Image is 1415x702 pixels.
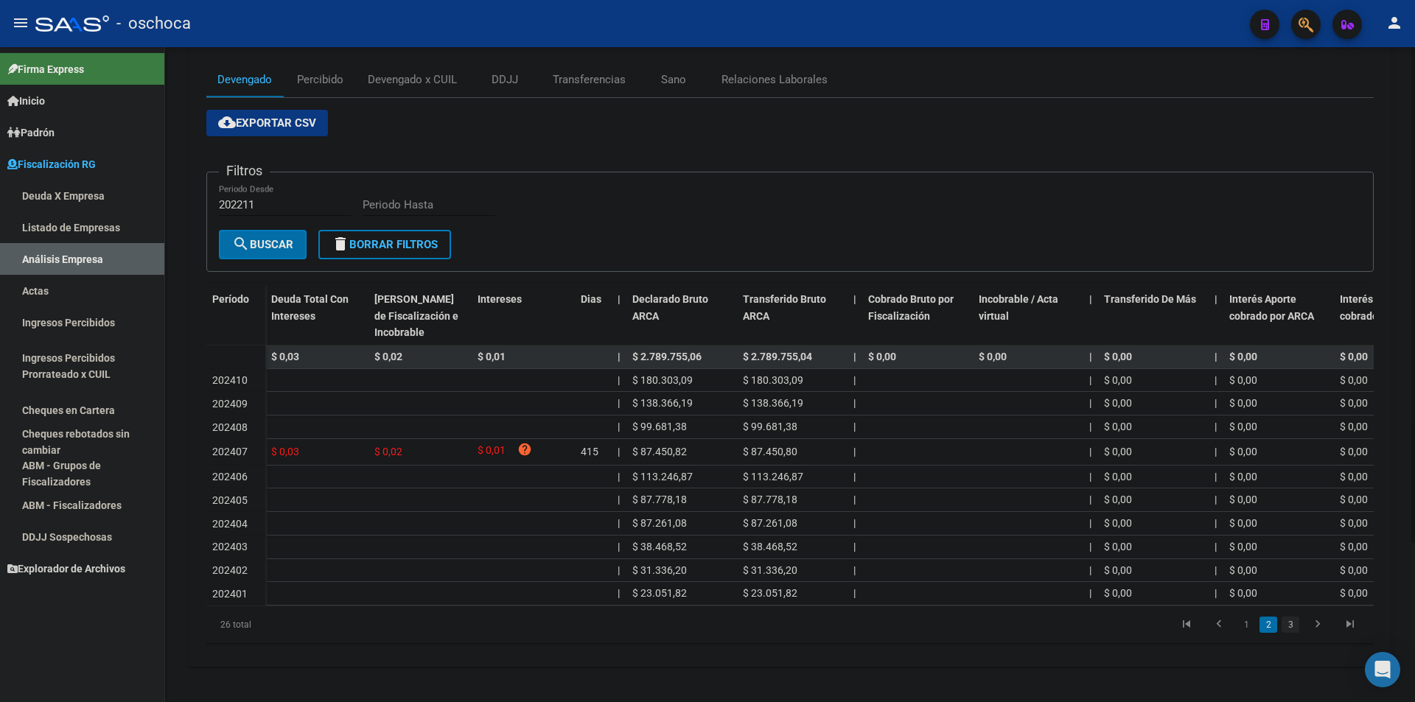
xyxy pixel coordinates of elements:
[7,561,125,577] span: Explorador de Archivos
[743,587,797,599] span: $ 23.051,82
[1089,471,1091,482] span: |
[1229,293,1314,322] span: Interés Aporte cobrado por ARCA
[472,284,575,348] datatable-header-cell: Intereses
[632,471,693,482] span: $ 113.246,87
[212,446,248,457] span: 202407
[206,110,328,136] button: Exportar CSV
[743,564,797,576] span: $ 31.336,20
[743,494,797,505] span: $ 87.778,18
[1215,397,1217,409] span: |
[1104,494,1132,505] span: $ 0,00
[632,351,702,362] span: $ 2.789.755,06
[575,284,612,348] datatable-header-cell: Dias
[1229,351,1257,362] span: $ 0,00
[1229,421,1257,432] span: $ 0,00
[212,588,248,600] span: 202401
[218,116,316,130] span: Exportar CSV
[271,446,299,457] span: $ 0,03
[1340,421,1368,432] span: $ 0,00
[1229,587,1257,599] span: $ 0,00
[212,541,248,552] span: 202403
[1386,14,1403,32] mat-icon: person
[232,235,250,253] mat-icon: search
[1104,397,1132,409] span: $ 0,00
[1104,517,1132,529] span: $ 0,00
[581,446,598,457] span: 415
[1215,446,1217,457] span: |
[1229,446,1257,457] span: $ 0,00
[853,564,856,576] span: |
[626,284,737,348] datatable-header-cell: Declarado Bruto ARCA
[206,606,437,643] div: 26 total
[116,7,191,40] span: - oschoca
[853,446,856,457] span: |
[12,14,29,32] mat-icon: menu
[1215,351,1217,362] span: |
[1089,446,1091,457] span: |
[212,518,248,530] span: 202404
[853,421,856,432] span: |
[1229,374,1257,386] span: $ 0,00
[743,541,797,552] span: $ 38.468,52
[618,494,620,505] span: |
[979,351,1007,362] span: $ 0,00
[1340,564,1368,576] span: $ 0,00
[612,284,626,348] datatable-header-cell: |
[632,397,693,409] span: $ 138.366,19
[1104,587,1132,599] span: $ 0,00
[1229,494,1257,505] span: $ 0,00
[271,293,349,322] span: Deuda Total Con Intereses
[618,471,620,482] span: |
[7,93,45,109] span: Inicio
[332,235,349,253] mat-icon: delete
[632,421,687,432] span: $ 99.681,38
[1215,541,1217,552] span: |
[618,421,620,432] span: |
[332,238,438,251] span: Borrar Filtros
[618,446,620,457] span: |
[618,587,620,599] span: |
[1173,617,1201,633] a: go to first page
[737,284,848,348] datatable-header-cell: Transferido Bruto ARCA
[1229,564,1257,576] span: $ 0,00
[1089,293,1092,305] span: |
[743,471,803,482] span: $ 113.246,87
[1340,351,1368,362] span: $ 0,00
[743,517,797,529] span: $ 87.261,08
[853,397,856,409] span: |
[661,71,686,88] div: Sano
[7,124,55,141] span: Padrón
[1209,284,1223,348] datatable-header-cell: |
[1215,587,1217,599] span: |
[618,351,621,362] span: |
[1215,374,1217,386] span: |
[1083,284,1098,348] datatable-header-cell: |
[1089,587,1091,599] span: |
[853,587,856,599] span: |
[618,293,621,305] span: |
[7,156,96,172] span: Fiscalización RG
[1104,421,1132,432] span: $ 0,00
[632,293,708,322] span: Declarado Bruto ARCA
[492,71,518,88] div: DDJJ
[1104,446,1132,457] span: $ 0,00
[1215,293,1217,305] span: |
[1259,617,1277,633] a: 2
[1340,471,1368,482] span: $ 0,00
[1229,397,1257,409] span: $ 0,00
[1365,652,1400,687] div: Open Intercom Messenger
[517,442,532,457] i: help
[853,293,856,305] span: |
[1257,612,1279,637] li: page 2
[1089,374,1091,386] span: |
[868,293,954,322] span: Cobrado Bruto por Fiscalización
[618,397,620,409] span: |
[219,161,270,181] h3: Filtros
[368,71,457,88] div: Devengado x CUIL
[722,71,828,88] div: Relaciones Laborales
[743,293,826,322] span: Transferido Bruto ARCA
[1089,421,1091,432] span: |
[1340,374,1368,386] span: $ 0,00
[1229,471,1257,482] span: $ 0,00
[271,351,299,362] span: $ 0,03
